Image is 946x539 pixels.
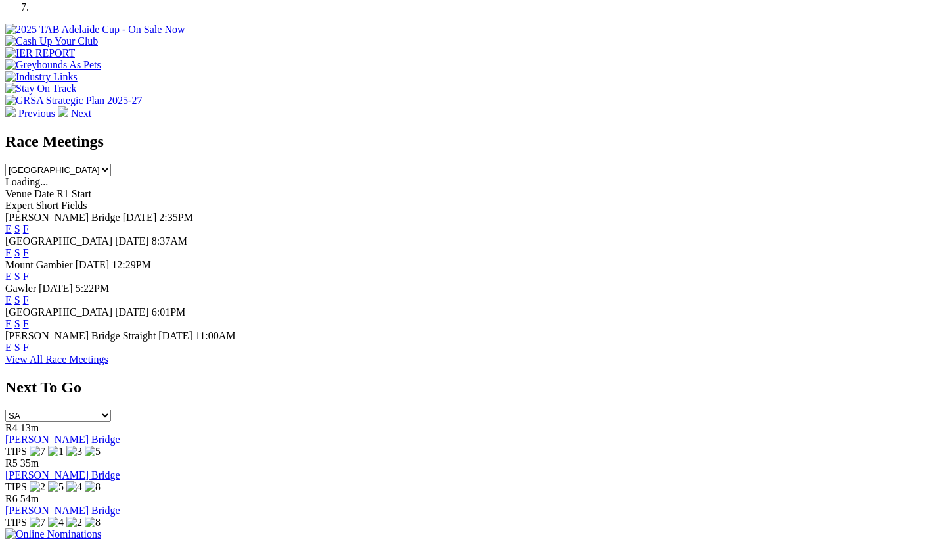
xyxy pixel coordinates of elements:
a: F [23,294,29,306]
span: [PERSON_NAME] Bridge Straight [5,330,156,341]
img: Cash Up Your Club [5,35,98,47]
h2: Race Meetings [5,133,941,151]
a: S [14,247,20,258]
span: 12:29PM [112,259,151,270]
span: 35m [20,457,39,469]
a: S [14,223,20,235]
span: R1 Start [56,188,91,199]
a: F [23,271,29,282]
img: chevron-left-pager-white.svg [5,106,16,117]
span: [DATE] [115,306,149,317]
img: Stay On Track [5,83,76,95]
img: GRSA Strategic Plan 2025-27 [5,95,142,106]
a: [PERSON_NAME] Bridge [5,469,120,480]
img: 5 [85,446,101,457]
span: Fields [61,200,87,211]
img: 8 [85,517,101,528]
a: S [14,294,20,306]
span: [DATE] [158,330,192,341]
img: chevron-right-pager-white.svg [58,106,68,117]
span: R5 [5,457,18,469]
span: Mount Gambier [5,259,73,270]
img: 7 [30,446,45,457]
a: S [14,342,20,353]
span: Previous [18,108,55,119]
a: S [14,318,20,329]
img: Industry Links [5,71,78,83]
img: Greyhounds As Pets [5,59,101,71]
a: E [5,247,12,258]
a: [PERSON_NAME] Bridge [5,434,120,445]
span: 2:35PM [159,212,193,223]
img: 7 [30,517,45,528]
a: E [5,342,12,353]
img: 3 [66,446,82,457]
img: IER REPORT [5,47,75,59]
span: TIPS [5,446,27,457]
span: Expert [5,200,34,211]
span: [GEOGRAPHIC_DATA] [5,235,112,246]
span: Loading... [5,176,48,187]
img: 5 [48,481,64,493]
img: 1 [48,446,64,457]
a: F [23,223,29,235]
a: F [23,247,29,258]
span: TIPS [5,481,27,492]
a: E [5,271,12,282]
a: Next [58,108,91,119]
span: 13m [20,422,39,433]
span: 5:22PM [76,283,110,294]
span: R6 [5,493,18,504]
a: View All Race Meetings [5,354,108,365]
span: Short [36,200,59,211]
a: E [5,294,12,306]
span: 8:37AM [152,235,187,246]
a: [PERSON_NAME] Bridge [5,505,120,516]
span: [DATE] [123,212,157,223]
span: 54m [20,493,39,504]
span: 6:01PM [152,306,186,317]
span: [DATE] [115,235,149,246]
span: Next [71,108,91,119]
h2: Next To Go [5,379,941,396]
span: Date [34,188,54,199]
a: F [23,318,29,329]
img: 4 [66,481,82,493]
span: 11:00AM [195,330,236,341]
img: 2025 TAB Adelaide Cup - On Sale Now [5,24,185,35]
span: TIPS [5,517,27,528]
a: E [5,223,12,235]
img: 2 [66,517,82,528]
img: 8 [85,481,101,493]
a: Previous [5,108,58,119]
span: Venue [5,188,32,199]
a: E [5,318,12,329]
span: R4 [5,422,18,433]
span: [DATE] [76,259,110,270]
a: F [23,342,29,353]
img: 2 [30,481,45,493]
span: [DATE] [39,283,73,294]
span: Gawler [5,283,36,294]
span: [PERSON_NAME] Bridge [5,212,120,223]
img: 4 [48,517,64,528]
span: [GEOGRAPHIC_DATA] [5,306,112,317]
a: S [14,271,20,282]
